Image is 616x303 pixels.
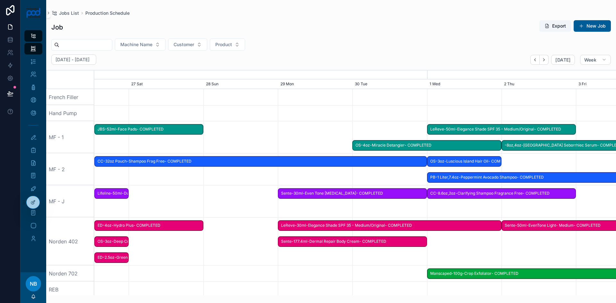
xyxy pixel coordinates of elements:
button: Export [539,20,571,32]
button: Select Button [168,38,207,51]
div: CC-32oz Pouch-Shampoo Frag Free- COMPLETED [94,156,427,167]
span: OS-3oz-Deep Conditioner- COMPLETED [95,236,128,247]
span: [DATE] [555,57,570,63]
span: Sente-30ml-Even Tone [MEDICAL_DATA]- COMPLETED [278,188,426,199]
div: MF - 1 [46,121,94,153]
div: 29 Mon [278,80,352,89]
span: LeReve-30ml-Elegance Shade SPF 35 - Medium/Original- COMPLETED [278,220,501,231]
div: 2 Thu [501,80,576,89]
button: New Job [574,20,611,32]
span: OS-4oz-Miracle Detangler- COMPLETED [353,140,501,151]
div: ED-4oz-Hydro Plus- COMPLETED [94,220,203,231]
div: 27 Sat [129,80,203,89]
div: Norden 702 [46,265,94,282]
div: French Filler [46,89,94,105]
a: Production Schedule [85,10,130,16]
div: 30 Tue [352,80,427,89]
div: 1 Wed [427,80,501,89]
div: Norden 402 [46,217,94,265]
span: OS-3oz-Luscious Island Hair Oil- COMPLETED [428,156,501,167]
span: Customer [174,41,194,48]
span: ED-4oz-Hydro Plus- COMPLETED [95,220,203,231]
span: NB [30,280,37,288]
div: MF - 2 [46,153,94,185]
div: JBS-52ml-Face Pads- COMPLETED [94,124,203,135]
div: scrollable content [21,26,46,253]
span: Sente-177.4ml-Dermal Repair Body Cream- COMPLETED [278,236,426,247]
div: OS-3oz-Luscious Island Hair Oil- COMPLETED [427,156,501,167]
span: CC-8.6oz,2oz-Clarifying Shampoo Fragrance Free- COMPLETED [428,188,576,199]
a: Jobs List [51,10,79,16]
button: Select Button [210,38,245,51]
div: CC-8.6oz,2oz-Clarifying Shampoo Fragrance Free- COMPLETED [427,188,576,199]
h2: [DATE] - [DATE] [56,56,90,63]
span: Lifeline-50ml-Dual Action Exfoliator- COMPLETED [95,188,128,199]
span: CC-32oz Pouch-Shampoo Frag Free- COMPLETED [95,156,426,167]
div: LeReve-50ml-Elegance Shade SPF 35 - Medium/Original- COMPLETED [427,124,576,135]
span: ED-2.5oz-Green Tea and Seaweed Mask- COMPLETED [95,252,128,263]
span: JBS-52ml-Face Pads- COMPLETED [95,124,203,135]
div: 28 Sun [203,80,278,89]
span: Product [215,41,232,48]
button: Select Button [115,38,166,51]
div: OS-4oz-Miracle Detangler- COMPLETED [352,140,501,151]
div: ED-2.5oz-Green Tea and Seaweed Mask- COMPLETED [94,252,129,263]
span: Machine Name [120,41,152,48]
div: OS-3oz-Deep Conditioner- COMPLETED [94,236,129,247]
span: Week [584,57,596,63]
h1: Job [51,23,63,32]
img: App logo [26,8,41,18]
button: [DATE] [551,55,575,65]
span: Jobs List [59,10,79,16]
div: Sente-177.4ml-Dermal Repair Body Cream- COMPLETED [278,236,427,247]
div: LeReve-30ml-Elegance Shade SPF 35 - Medium/Original- COMPLETED [278,220,501,231]
button: Week [580,55,611,65]
div: Sente-30ml-Even Tone Retinol- COMPLETED [278,188,427,199]
div: Hand Pump [46,105,94,121]
div: REB [46,282,94,298]
div: MF - J [46,185,94,217]
span: LeReve-50ml-Elegance Shade SPF 35 - Medium/Original- COMPLETED [428,124,576,135]
div: Lifeline-50ml-Dual Action Exfoliator- COMPLETED [94,188,129,199]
